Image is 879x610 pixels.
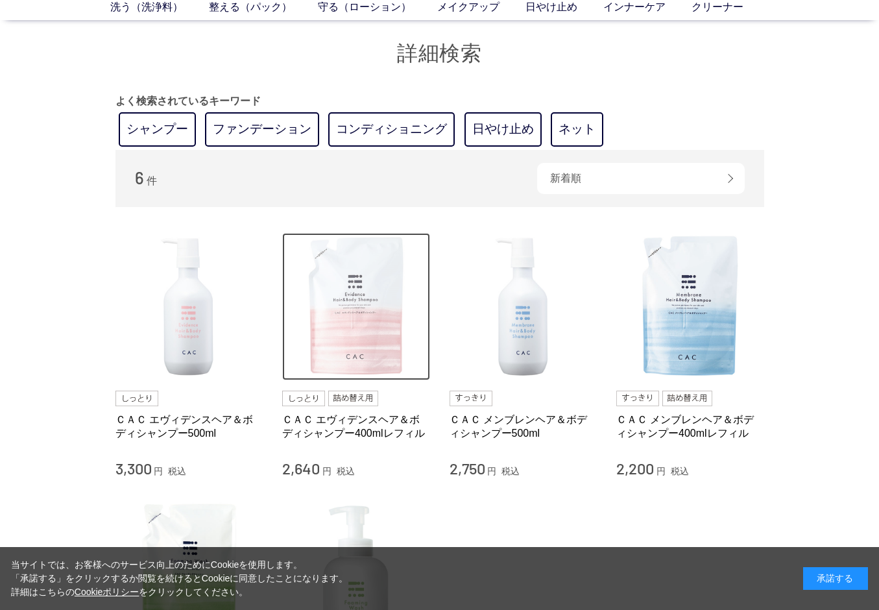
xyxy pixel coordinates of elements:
img: ＣＡＣ メンブレンヘア＆ボディシャンプー500ml [450,233,597,381]
div: 承諾する [803,567,868,590]
span: 円 [487,466,496,476]
a: シャンプー [119,112,196,147]
span: 2,640 [282,459,320,478]
span: 2,750 [450,459,485,478]
span: 税込 [671,466,689,476]
span: 円 [656,466,666,476]
img: しっとり [115,391,158,406]
span: 2,200 [616,459,654,478]
a: Cookieポリシー [75,587,139,597]
img: 詰め替え用 [328,391,378,406]
span: 件 [147,175,157,186]
span: 税込 [168,466,186,476]
span: 税込 [337,466,355,476]
img: ＣＡＣ エヴィデンスヘア＆ボディシャンプー400mlレフィル [282,233,430,381]
span: 6 [135,167,144,188]
img: すっきり [616,391,659,406]
img: 詰め替え用 [662,391,712,406]
h1: 詳細検索 [115,40,764,67]
a: ネット [551,112,603,147]
a: コンディショニング [328,112,455,147]
a: 日やけ止め [464,112,542,147]
img: ＣＡＣ エヴィデンスヘア＆ボディシャンプー500ml [115,233,263,381]
span: 3,300 [115,459,152,478]
p: よく検索されているキーワード [115,93,764,109]
span: 円 [322,466,331,476]
span: 円 [154,466,163,476]
img: しっとり [282,391,325,406]
img: すっきり [450,391,492,406]
div: 当サイトでは、お客様へのサービス向上のためにCookieを使用します。 「承諾する」をクリックするか閲覧を続けるとCookieに同意したことになります。 詳細はこちらの をクリックしてください。 [11,558,348,599]
span: 税込 [501,466,520,476]
img: ＣＡＣ メンブレンヘア＆ボディシャンプー400mlレフィル [616,233,764,381]
a: ファンデーション [205,112,319,147]
a: ＣＡＣ メンブレンヘア＆ボディシャンプー500ml [450,413,597,441]
div: 新着順 [537,163,745,194]
a: ＣＡＣ エヴィデンスヘア＆ボディシャンプー500ml [115,413,263,441]
a: ＣＡＣ メンブレンヘア＆ボディシャンプー400mlレフィル [616,413,764,441]
a: ＣＡＣ エヴィデンスヘア＆ボディシャンプー400mlレフィル [282,413,430,441]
